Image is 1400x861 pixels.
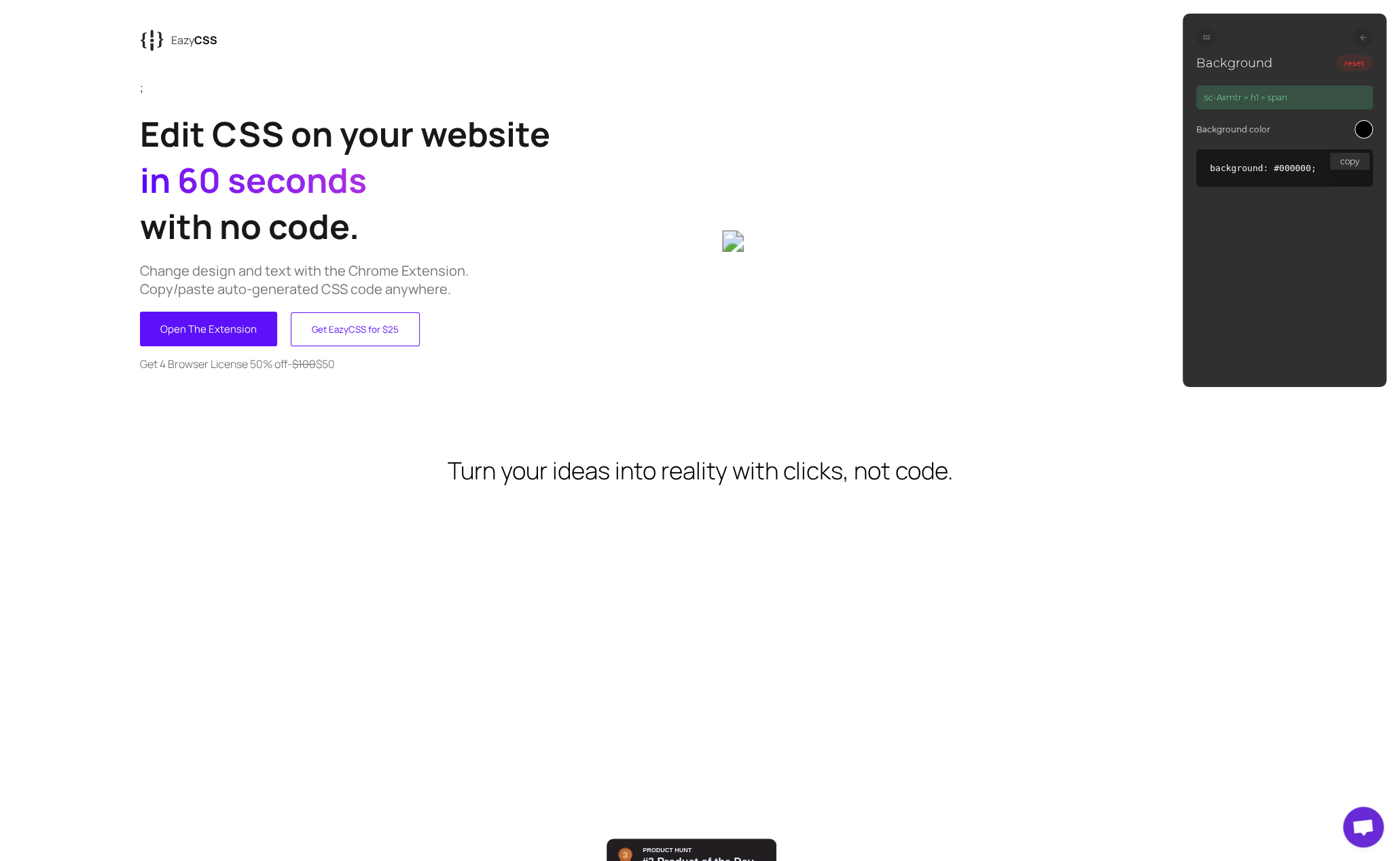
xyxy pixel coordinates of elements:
p: Change design and text with the Chrome Extension. Copy/paste auto-generated CSS code anywhere. [140,261,700,298]
div: Open chat [1343,807,1384,847]
tspan: { [154,31,164,52]
button: Get EazyCSS for $25 [291,312,420,346]
img: 6b047dab-316a-43c3-9607-f359b430237e_aasl3q.gif [722,230,1259,252]
button: Open The Extension [140,312,277,346]
h1: Edit CSS on your website with no code. [140,111,700,249]
p: - $50 [140,356,700,371]
span: CSS [194,33,217,48]
a: {{EazyCSS [140,25,217,55]
h2: Turn your ideas into reality with clicks, not code. [447,454,952,487]
span: Get 4 Browser License 50% off [140,356,287,371]
p: Eazy [171,33,217,48]
strike: $100 [292,356,316,371]
span: in 60 seconds [140,157,367,203]
tspan: { [140,29,150,50]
